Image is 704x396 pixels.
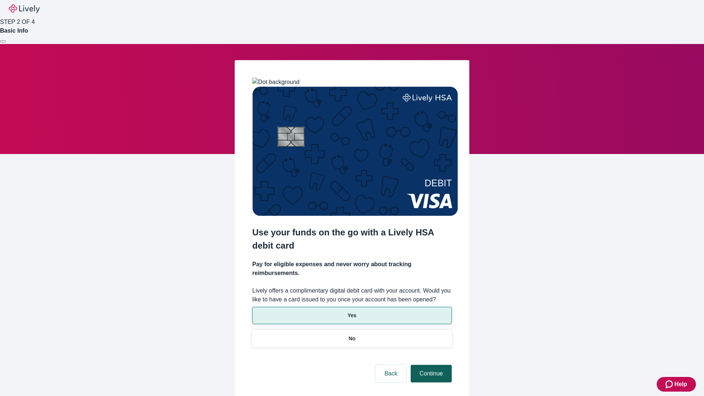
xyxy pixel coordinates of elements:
[252,330,452,347] button: No
[375,365,406,382] button: Back
[252,87,458,216] img: Debit card
[348,312,356,319] p: Yes
[349,335,356,342] p: No
[252,286,452,304] label: Lively offers a complimentary digital debit card with your account. Would you like to have a card...
[665,380,674,389] svg: Zendesk support icon
[252,307,452,324] button: Yes
[252,260,452,278] h4: Pay for eligible expenses and never worry about tracking reimbursements.
[411,365,452,382] button: Continue
[9,4,40,13] img: Lively
[252,226,452,252] h2: Use your funds on the go with a Lively HSA debit card
[674,380,687,389] span: Help
[657,377,696,392] button: Zendesk support iconHelp
[252,78,300,87] img: Dot background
